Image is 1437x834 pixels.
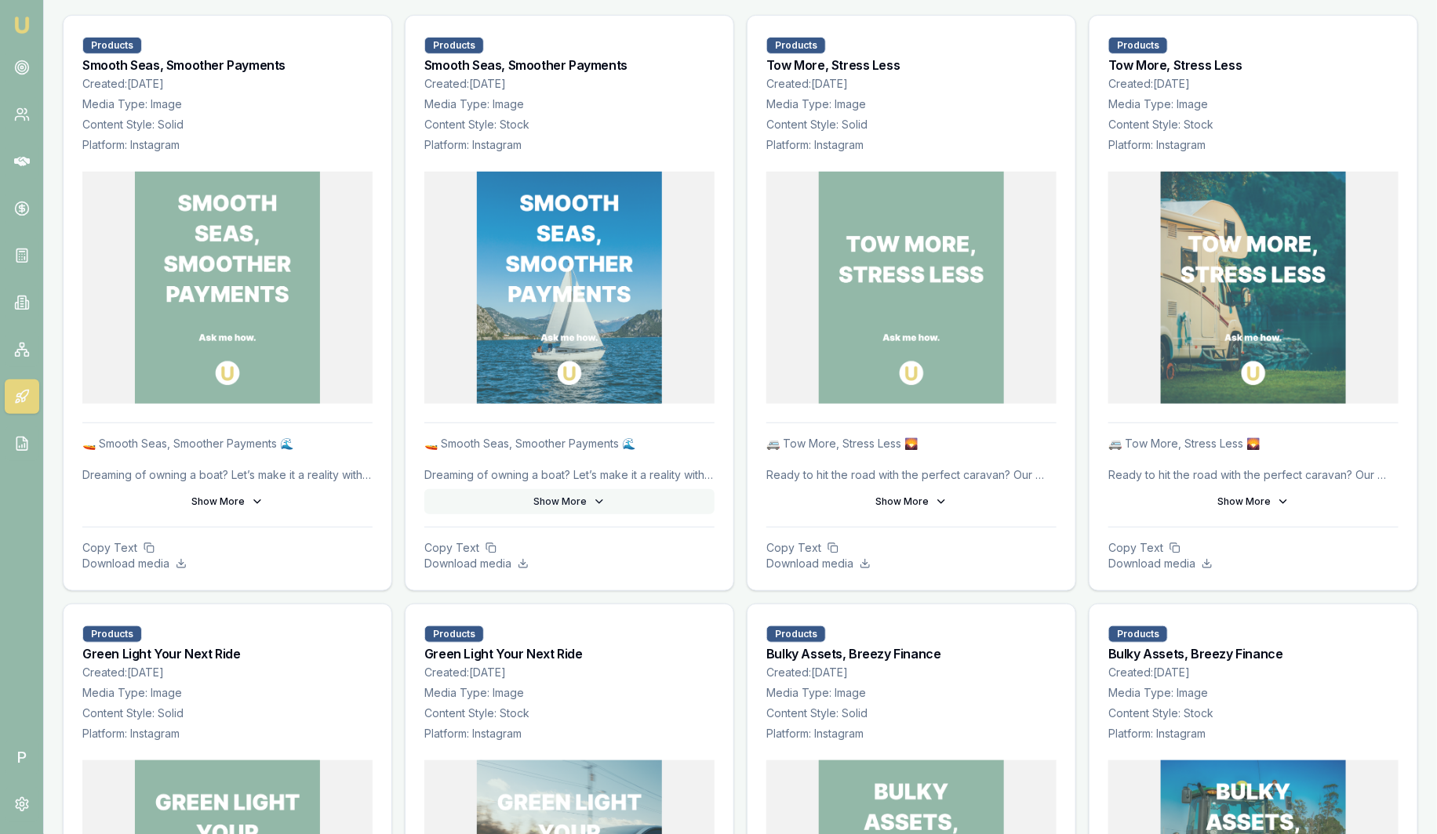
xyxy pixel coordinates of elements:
[82,76,373,92] p: Created: [DATE]
[424,705,715,721] p: Content Style: Stock
[82,489,373,514] button: Show More
[82,685,373,701] p: Media Type: Image
[1108,726,1399,742] p: Platform: Instagram
[424,137,715,153] p: Platform: Instagram
[1108,96,1399,112] p: Media Type: Image
[135,172,321,404] img: Smooth Seas, Smoother Payments
[766,37,826,54] div: Products
[82,37,142,54] div: Products
[82,647,373,660] h3: Green Light Your Next Ride
[766,705,1057,721] p: Content Style: Solid
[424,76,715,92] p: Created: [DATE]
[424,59,715,71] h3: Smooth Seas, Smoother Payments
[1108,117,1399,132] p: Content Style: Stock
[424,540,715,556] p: Copy Text
[766,540,1057,556] p: Copy Text
[1108,137,1399,153] p: Platform: Instagram
[424,96,715,112] p: Media Type: Image
[82,726,373,742] p: Platform: Instagram
[82,117,373,132] p: Content Style: Solid
[424,665,715,680] p: Created: [DATE]
[82,96,373,112] p: Media Type: Image
[1108,540,1399,556] p: Copy Text
[424,726,715,742] p: Platform: Instagram
[766,96,1057,112] p: Media Type: Image
[1161,172,1347,404] img: Tow More, Stress Less
[82,665,373,680] p: Created: [DATE]
[424,489,715,514] button: Show More
[82,705,373,721] p: Content Style: Solid
[13,16,31,34] img: emu-icon-u.png
[766,59,1057,71] h3: Tow More, Stress Less
[1108,59,1399,71] h3: Tow More, Stress Less
[1108,665,1399,680] p: Created: [DATE]
[424,37,484,54] div: Products
[1108,625,1168,643] div: Products
[424,117,715,132] p: Content Style: Stock
[766,665,1057,680] p: Created: [DATE]
[766,117,1057,132] p: Content Style: Solid
[424,647,715,660] h3: Green Light Your Next Ride
[82,59,373,71] h3: Smooth Seas, Smoother Payments
[82,137,373,153] p: Platform: Instagram
[1108,556,1399,571] p: Download media
[766,76,1057,92] p: Created: [DATE]
[766,685,1057,701] p: Media Type: Image
[819,172,1005,404] img: Tow More, Stress Less
[766,436,1057,483] p: 🚐 Tow More, Stress Less 🌄 Ready to hit the road with the perfect caravan? Our flexible caravan fi...
[766,625,826,643] div: Products
[766,489,1057,514] button: Show More
[1108,436,1399,483] p: 🚐 Tow More, Stress Less 🌄 Ready to hit the road with the perfect caravan? Our flexible caravan fi...
[766,137,1057,153] p: Platform: Instagram
[424,625,484,643] div: Products
[766,726,1057,742] p: Platform: Instagram
[1108,647,1399,660] h3: Bulky Assets, Breezy Finance
[477,172,663,404] img: Smooth Seas, Smoother Payments
[82,556,373,571] p: Download media
[1108,489,1399,514] button: Show More
[82,436,373,483] p: 🚤 Smooth Seas, Smoother Payments 🌊 Dreaming of owning a boat? Let’s make it a reality with flexib...
[1108,76,1399,92] p: Created: [DATE]
[82,540,373,556] p: Copy Text
[424,685,715,701] p: Media Type: Image
[766,647,1057,660] h3: Bulky Assets, Breezy Finance
[766,556,1057,571] p: Download media
[1108,705,1399,721] p: Content Style: Stock
[1108,37,1168,54] div: Products
[5,740,39,774] span: P
[1108,685,1399,701] p: Media Type: Image
[82,625,142,643] div: Products
[424,556,715,571] p: Download media
[424,436,715,483] p: 🚤 Smooth Seas, Smoother Payments 🌊 Dreaming of owning a boat? Let’s make it a reality with flexib...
